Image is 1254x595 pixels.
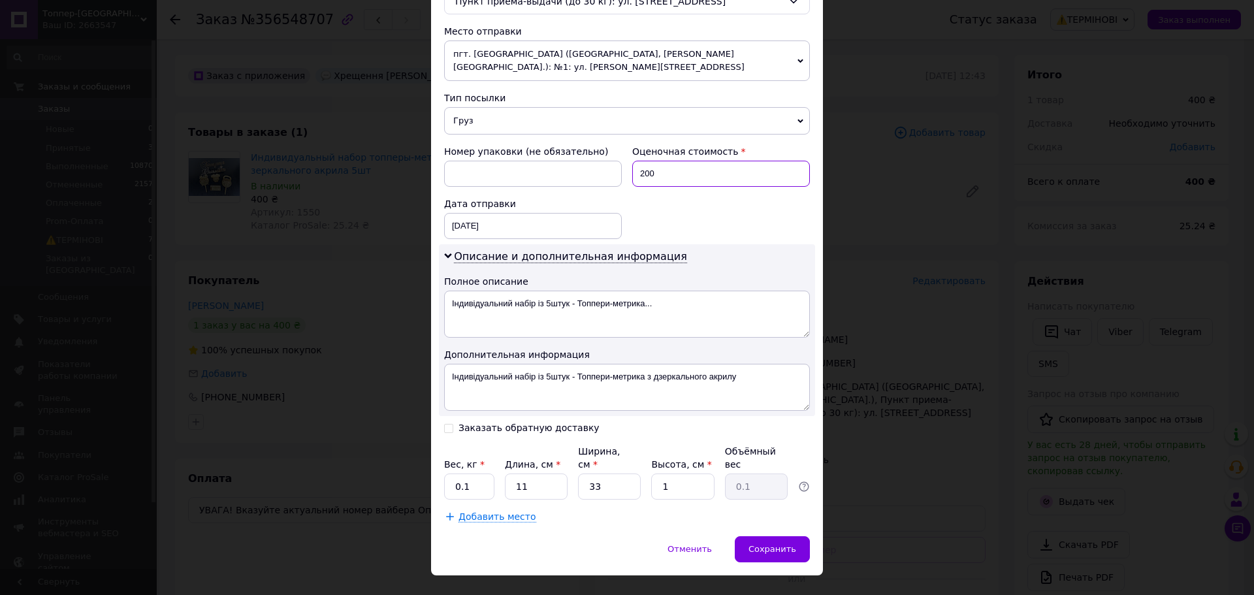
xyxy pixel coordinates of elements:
span: Тип посылки [444,93,506,103]
textarea: Індивідуальний набір із 5штук - Топпери-метрика з дзеркального акрилу [444,364,810,411]
span: Место отправки [444,26,522,37]
span: Отменить [667,544,712,554]
textarea: Індивідуальний набір із 5штук - Топпери-метрика... [444,291,810,338]
span: Описание и дополнительная информация [454,250,687,263]
div: Номер упаковки (не обязательно) [444,145,622,158]
span: Груз [444,107,810,135]
label: Ширина, см [578,446,620,470]
div: Дата отправки [444,197,622,210]
label: Длина, см [505,459,560,470]
label: Высота, см [651,459,711,470]
div: Объёмный вес [725,445,788,471]
label: Вес, кг [444,459,485,470]
div: Оценочная стоимость [632,145,810,158]
span: пгт. [GEOGRAPHIC_DATA] ([GEOGRAPHIC_DATA], [PERSON_NAME][GEOGRAPHIC_DATA].): №1: ул. [PERSON_NAME... [444,40,810,81]
span: Добавить место [458,511,536,523]
div: Заказать обратную доставку [458,423,600,434]
div: Полное описание [444,275,810,288]
div: Дополнительная информация [444,348,810,361]
span: Сохранить [748,544,796,554]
